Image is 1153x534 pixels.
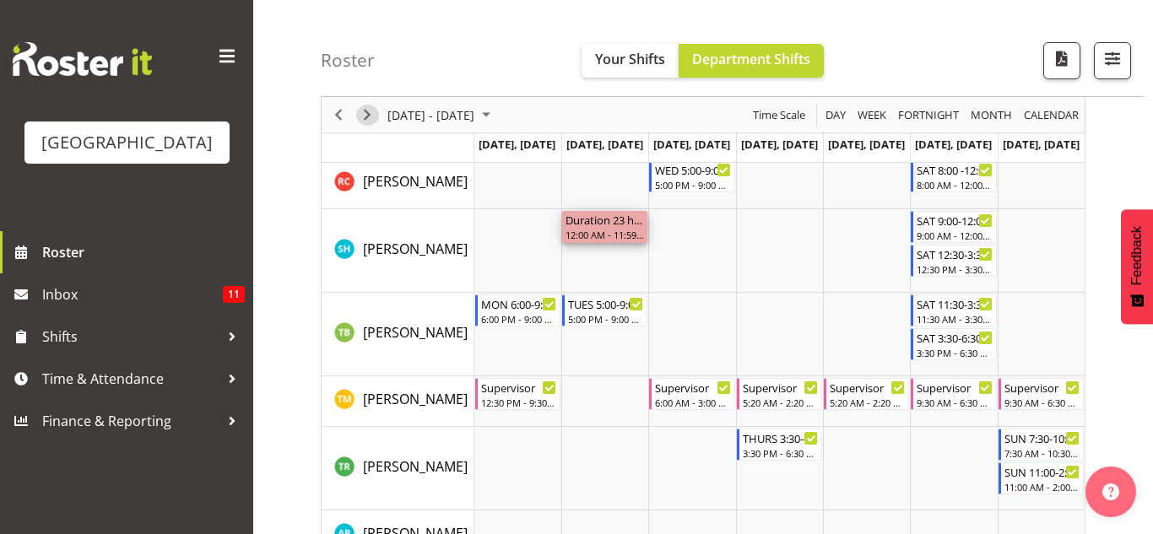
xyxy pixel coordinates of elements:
[911,328,996,360] div: Thomas Butson"s event - SAT 3:30-6:30 Begin From Saturday, September 20, 2025 at 3:30:00 PM GMT+1...
[479,137,555,152] span: [DATE], [DATE]
[1129,226,1145,285] span: Feedback
[655,161,730,178] div: WED 5:00-9:00
[1004,463,1080,480] div: SUN 11:00-2:00
[911,160,996,192] div: Riley Crosbie"s event - SAT 8:00 -12:00 Begin From Saturday, September 20, 2025 at 8:00:00 AM GMT...
[824,105,847,126] span: Day
[737,378,822,410] div: Thomas Meulenbroek"s event - Supervisor Begin From Thursday, September 18, 2025 at 5:20:00 AM GMT...
[1004,480,1080,494] div: 11:00 AM - 2:00 PM
[363,456,468,477] a: [PERSON_NAME]
[363,322,468,343] a: [PERSON_NAME]
[566,137,643,152] span: [DATE], [DATE]
[41,130,213,155] div: [GEOGRAPHIC_DATA]
[743,429,818,446] div: THURS 3:30-6:30
[322,427,474,510] td: Tyla Robinson resource
[917,229,992,242] div: 9:00 AM - 12:00 PM
[692,50,810,68] span: Department Shifts
[322,376,474,427] td: Thomas Meulenbroek resource
[743,446,818,460] div: 3:30 PM - 6:30 PM
[750,105,809,126] button: Time Scale
[655,379,730,396] div: Supervisor
[566,211,644,228] div: Duration 23 hours - [PERSON_NAME]
[353,97,382,132] div: Next
[1022,105,1080,126] span: calendar
[896,105,962,126] button: Fortnight
[968,105,1015,126] button: Timeline Month
[917,262,992,276] div: 12:30 PM - 3:30 PM
[363,240,468,258] span: [PERSON_NAME]
[911,378,996,410] div: Thomas Meulenbroek"s event - Supervisor Begin From Saturday, September 20, 2025 at 9:30:00 AM GMT...
[649,160,734,192] div: Riley Crosbie"s event - WED 5:00-9:00 Begin From Wednesday, September 17, 2025 at 5:00:00 PM GMT+...
[824,378,909,410] div: Thomas Meulenbroek"s event - Supervisor Begin From Friday, September 19, 2025 at 5:20:00 AM GMT+1...
[481,312,556,326] div: 6:00 PM - 9:00 PM
[42,324,219,349] span: Shifts
[1004,429,1080,446] div: SUN 7:30-10:30
[568,312,643,326] div: 5:00 PM - 9:00 PM
[322,159,474,209] td: Riley Crosbie resource
[363,390,468,408] span: [PERSON_NAME]
[917,178,992,191] div: 8:00 AM - 12:00 PM
[830,379,905,396] div: Supervisor
[830,396,905,409] div: 5:20 AM - 2:20 PM
[363,389,468,409] a: [PERSON_NAME]
[568,295,643,312] div: TUES 5:00-9:00
[679,44,824,78] button: Department Shifts
[475,294,560,326] div: Thomas Butson"s event - MON 6:00-9:00 Begin From Monday, September 15, 2025 at 6:00:00 PM GMT+12:...
[653,137,730,152] span: [DATE], [DATE]
[917,245,992,262] div: SAT 12:30-3:30
[917,312,992,326] div: 11:30 AM - 3:30 PM
[481,379,556,396] div: Supervisor
[655,178,730,191] div: 5:00 PM - 9:00 PM
[915,137,992,152] span: [DATE], [DATE]
[321,51,375,70] h4: Roster
[917,295,992,312] div: SAT 11:30-3:30
[386,105,476,126] span: [DATE] - [DATE]
[1094,42,1131,79] button: Filter Shifts
[911,245,996,277] div: Sarah Hartstonge"s event - SAT 12:30-3:30 Begin From Saturday, September 20, 2025 at 12:30:00 PM ...
[737,429,822,461] div: Tyla Robinson"s event - THURS 3:30-6:30 Begin From Thursday, September 18, 2025 at 3:30:00 PM GMT...
[481,295,556,312] div: MON 6:00-9:00
[562,211,647,243] div: Sarah Hartstonge"s event - Duration 23 hours - Sarah Hartstonge Begin From Tuesday, September 16,...
[327,105,350,126] button: Previous
[999,378,1084,410] div: Thomas Meulenbroek"s event - Supervisor Begin From Sunday, September 21, 2025 at 9:30:00 AM GMT+1...
[917,212,992,229] div: SAT 9:00-12:00
[1121,209,1153,324] button: Feedback - Show survey
[363,323,468,342] span: [PERSON_NAME]
[1004,446,1080,460] div: 7:30 AM - 10:30 AM
[363,172,468,191] span: [PERSON_NAME]
[823,105,849,126] button: Timeline Day
[595,50,665,68] span: Your Shifts
[743,396,818,409] div: 5:20 AM - 2:20 PM
[999,462,1084,494] div: Tyla Robinson"s event - SUN 11:00-2:00 Begin From Sunday, September 21, 2025 at 11:00:00 AM GMT+1...
[385,105,498,126] button: September 15 - 21, 2025
[655,396,730,409] div: 6:00 AM - 3:00 PM
[223,286,245,303] span: 11
[999,429,1084,461] div: Tyla Robinson"s event - SUN 7:30-10:30 Begin From Sunday, September 21, 2025 at 7:30:00 AM GMT+12...
[324,97,353,132] div: Previous
[743,379,818,396] div: Supervisor
[911,211,996,243] div: Sarah Hartstonge"s event - SAT 9:00-12:00 Begin From Saturday, September 20, 2025 at 9:00:00 AM G...
[751,105,807,126] span: Time Scale
[322,293,474,376] td: Thomas Butson resource
[828,137,905,152] span: [DATE], [DATE]
[356,105,379,126] button: Next
[896,105,961,126] span: Fortnight
[481,396,556,409] div: 12:30 PM - 9:30 PM
[1102,483,1119,500] img: help-xxl-2.png
[363,171,468,191] a: [PERSON_NAME]
[855,105,890,126] button: Timeline Week
[969,105,1014,126] span: Month
[42,240,245,265] span: Roster
[582,44,679,78] button: Your Shifts
[42,366,219,391] span: Time & Attendance
[917,396,992,409] div: 9:30 AM - 6:30 PM
[363,239,468,259] a: [PERSON_NAME]
[42,282,223,307] span: Inbox
[917,329,992,346] div: SAT 3:30-6:30
[917,346,992,359] div: 3:30 PM - 6:30 PM
[322,209,474,293] td: Sarah Hartstonge resource
[911,294,996,326] div: Thomas Butson"s event - SAT 11:30-3:30 Begin From Saturday, September 20, 2025 at 11:30:00 AM GMT...
[1021,105,1082,126] button: Month
[917,379,992,396] div: Supervisor
[741,137,818,152] span: [DATE], [DATE]
[566,228,644,241] div: 12:00 AM - 11:59 PM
